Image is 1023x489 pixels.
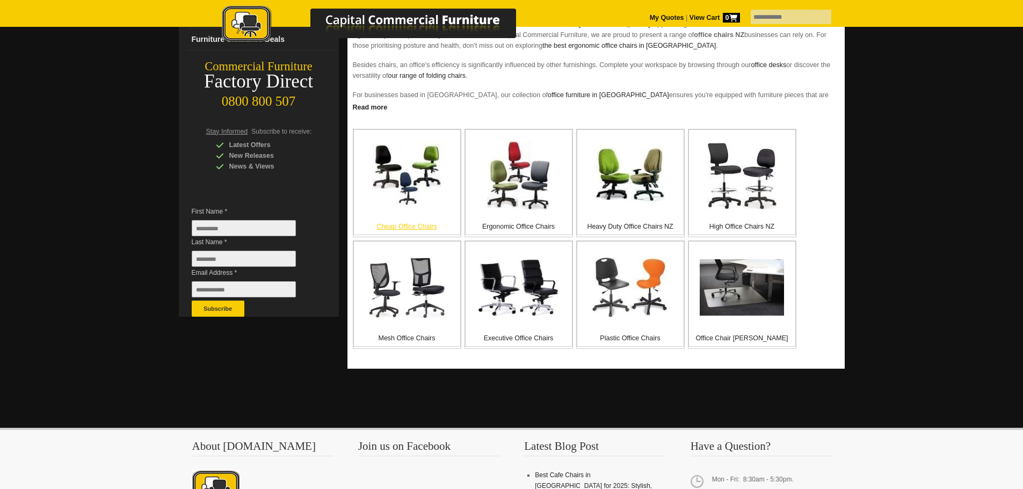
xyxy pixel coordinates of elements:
p: High Office Chairs NZ [689,221,795,232]
img: Mesh Office Chairs [369,257,445,318]
input: Email Address * [192,281,296,297]
p: Cheap Office Chairs [354,221,460,232]
img: Cheap Office Chairs [373,141,441,210]
button: Subscribe [192,301,244,317]
h3: Have a Question? [691,441,831,456]
strong: View Cart [690,14,740,21]
a: Click to read more [347,99,845,113]
input: First Name * [192,220,296,236]
p: Heavy Duty Office Chairs NZ [577,221,684,232]
img: Office Chair Mats [700,259,784,316]
div: Commercial Furniture [179,59,339,74]
a: High Office Chairs NZ High Office Chairs NZ [688,129,796,237]
img: Executive Office Chairs [478,258,559,317]
img: Plastic Office Chairs [591,257,669,318]
p: Besides chairs, an office's efficiency is significantly influenced by other furnishings. Complete... [353,60,839,81]
a: Cheap Office Chairs Cheap Office Chairs [353,129,461,237]
a: Heavy Duty Office Chairs NZ Heavy Duty Office Chairs NZ [576,129,685,237]
a: My Quotes [650,14,684,21]
div: Latest Offers [216,140,318,150]
p: Mesh Office Chairs [354,333,460,344]
a: office furniture in [GEOGRAPHIC_DATA] [548,91,669,99]
h3: About [DOMAIN_NAME] [192,441,333,456]
a: Ergonomic Office Chairs Ergonomic Office Chairs [465,129,573,237]
p: The office chair is often the unsung hero of any workspace. support long hours of work, ensure co... [353,19,839,51]
span: Last Name * [192,237,312,247]
h3: Latest Blog Post [524,441,665,456]
p: Executive Office Chairs [466,333,572,344]
a: the best ergonomic office chairs in [GEOGRAPHIC_DATA] [542,42,716,49]
span: 0 [723,13,740,23]
img: Heavy Duty Office Chairs NZ [596,141,665,210]
a: Capital Commercial Furniture Logo [192,5,568,48]
p: Ergonomic Office Chairs [466,221,572,232]
div: 0800 800 507 [179,89,339,109]
span: Email Address * [192,267,312,278]
a: office desks [751,61,786,69]
div: Factory Direct [179,74,339,89]
a: Executive Office Chairs Executive Office Chairs [465,240,573,349]
a: Plastic Office Chairs Plastic Office Chairs [576,240,685,349]
img: Ergonomic Office Chairs [484,141,553,210]
img: Capital Commercial Furniture Logo [192,5,568,45]
h3: Join us on Facebook [358,441,499,456]
div: News & Views [216,161,318,172]
a: Furniture Clearance Deals [187,28,339,50]
p: For businesses based in [GEOGRAPHIC_DATA], our collection of ensures you're equipped with furnitu... [353,90,839,122]
span: Stay Informed [206,128,248,135]
img: High Office Chairs NZ [707,142,777,209]
strong: office chairs NZ [694,31,744,39]
a: our range of folding chairs [388,72,466,79]
p: Plastic Office Chairs [577,333,684,344]
a: View Cart0 [687,14,739,21]
input: Last Name * [192,251,296,267]
span: Subscribe to receive: [251,128,311,135]
p: Office Chair [PERSON_NAME] [689,333,795,344]
div: New Releases [216,150,318,161]
a: Office Chair Mats Office Chair [PERSON_NAME] [688,240,796,349]
a: Mesh Office Chairs Mesh Office Chairs [353,240,461,349]
span: First Name * [192,206,312,217]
